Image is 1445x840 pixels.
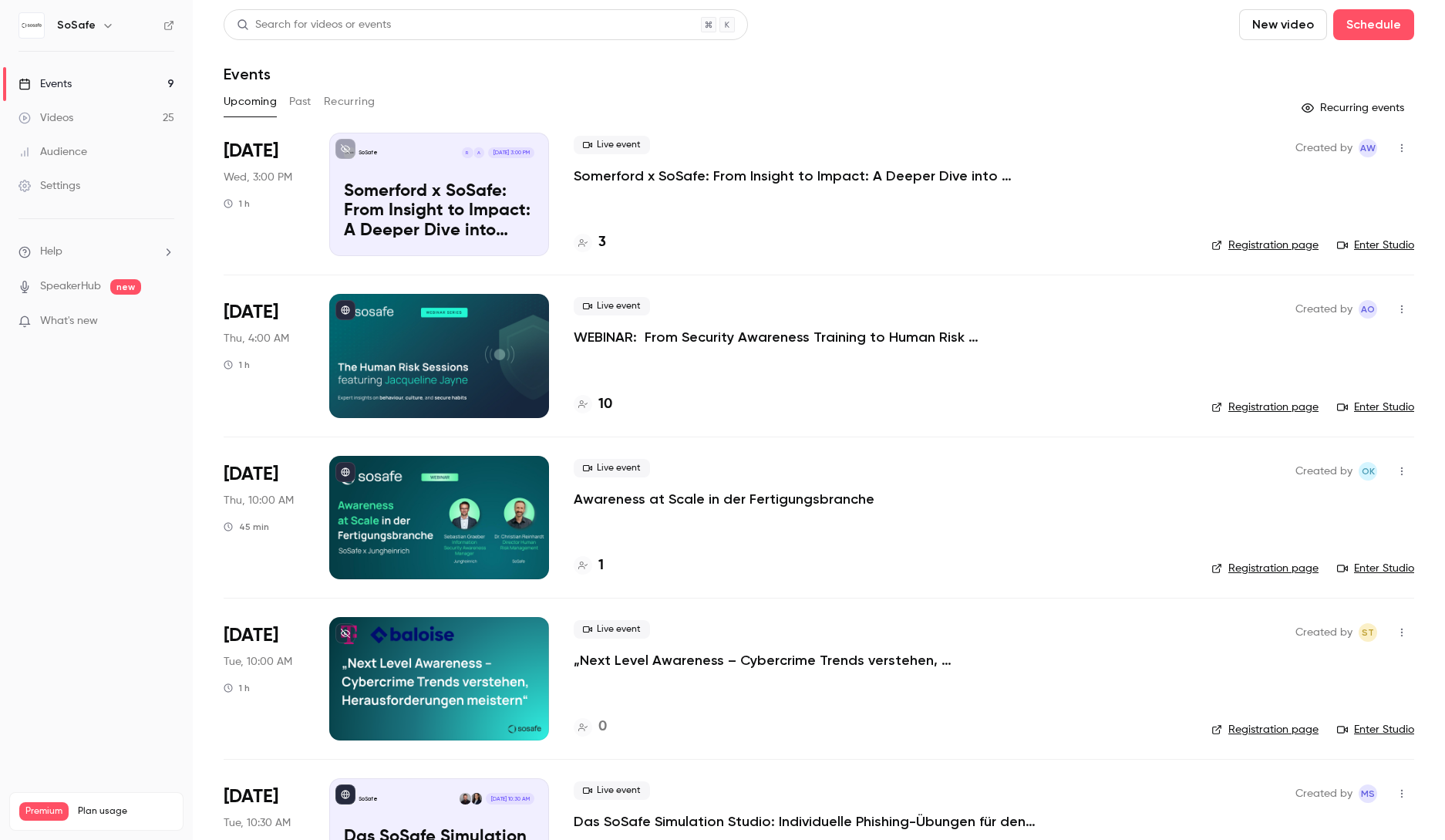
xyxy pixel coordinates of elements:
span: Alexandra Wasilewski [1359,139,1377,157]
a: Enter Studio [1337,561,1414,576]
h1: Events [224,65,271,83]
img: Gabriel Simkin [460,793,470,804]
span: What's new [40,313,98,329]
a: „Next Level Awareness – Cybercrime Trends verstehen, Herausforderungen meistern“ Telekom Schweiz ... [574,651,1036,670]
span: Plan usage [78,805,173,818]
iframe: Noticeable Trigger [156,315,174,329]
span: ST [1362,623,1374,642]
h6: SoSafe [57,18,96,33]
a: 10 [574,394,612,415]
a: Enter Studio [1337,722,1414,737]
a: Enter Studio [1337,238,1414,253]
div: 45 min [224,521,269,533]
p: SoSafe [359,795,378,803]
span: new [110,279,141,295]
span: Created by [1295,784,1352,803]
img: SoSafe [19,13,44,38]
button: Recurring events [1295,96,1414,120]
div: 1 h [224,359,250,371]
p: Somerford x SoSafe: From Insight to Impact: A Deeper Dive into Behavioral Science in Cybersecurity [344,182,534,241]
span: Stefanie Theil [1359,623,1377,642]
div: Sep 9 Tue, 10:00 AM (Europe/Berlin) [224,617,305,740]
a: Awareness at Scale in der Fertigungsbranche [574,490,874,508]
span: Created by [1295,462,1352,481]
span: Live event [574,620,650,639]
button: Past [289,89,312,114]
span: Thu, 4:00 AM [224,331,289,346]
a: Das SoSafe Simulation Studio: Individuelle Phishing-Übungen für den öffentlichen Sektor [574,812,1036,831]
button: Recurring [324,89,376,114]
div: Sep 4 Thu, 10:00 AM (Europe/Berlin) [224,456,305,579]
div: A [473,147,485,159]
a: Registration page [1211,400,1319,415]
span: Tue, 10:00 AM [224,654,292,670]
a: Somerford x SoSafe: From Insight to Impact: A Deeper Dive into Behavioral Science in Cybersecurity [574,167,1036,185]
span: MS [1361,784,1375,803]
button: Upcoming [224,89,277,114]
p: SoSafe [359,149,378,157]
h4: 0 [598,717,607,737]
div: Events [19,76,72,92]
span: Alba Oni [1359,300,1377,319]
li: help-dropdown-opener [19,244,174,260]
button: New video [1239,9,1327,40]
a: Registration page [1211,561,1319,576]
div: Sep 4 Thu, 12:00 PM (Australia/Sydney) [224,294,305,417]
div: 1 h [224,682,250,694]
a: WEBINAR: From Security Awareness Training to Human Risk Management [574,328,1036,346]
h4: 1 [598,555,604,576]
h4: 10 [598,394,612,415]
div: Videos [19,110,73,126]
div: Search for videos or events [237,17,391,33]
h4: 3 [598,232,606,253]
span: [DATE] [224,623,278,648]
span: [DATE] [224,300,278,325]
span: Live event [574,459,650,477]
span: Wed, 3:00 PM [224,170,292,185]
span: Created by [1295,139,1352,157]
span: [DATE] [224,139,278,164]
div: Settings [19,178,80,194]
a: Registration page [1211,238,1319,253]
a: Registration page [1211,722,1319,737]
span: AO [1361,300,1375,319]
span: Tue, 10:30 AM [224,815,291,831]
button: Schedule [1333,9,1414,40]
img: Arzu Döver [471,793,482,804]
span: Created by [1295,623,1352,642]
span: AW [1360,139,1376,157]
a: 0 [574,717,607,737]
span: Created by [1295,300,1352,319]
span: OK [1362,462,1375,481]
span: Premium [19,802,69,821]
div: 1 h [224,197,250,210]
span: [DATE] 3:00 PM [488,147,534,158]
span: Thu, 10:00 AM [224,493,294,508]
span: [DATE] 10:30 AM [486,793,534,804]
span: Markus Stalf [1359,784,1377,803]
div: Audience [19,144,87,160]
div: Sep 3 Wed, 3:00 PM (Europe/Berlin) [224,133,305,256]
span: Live event [574,136,650,154]
a: Enter Studio [1337,400,1414,415]
a: 3 [574,232,606,253]
a: SpeakerHub [40,278,101,295]
span: Help [40,244,62,260]
a: Somerford x SoSafe: From Insight to Impact: A Deeper Dive into Behavioral Science in Cybersecurit... [329,133,549,256]
span: Live event [574,297,650,315]
span: Olga Krukova [1359,462,1377,481]
a: 1 [574,555,604,576]
div: R [461,147,473,159]
span: [DATE] [224,784,278,809]
span: [DATE] [224,462,278,487]
span: Live event [574,781,650,800]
